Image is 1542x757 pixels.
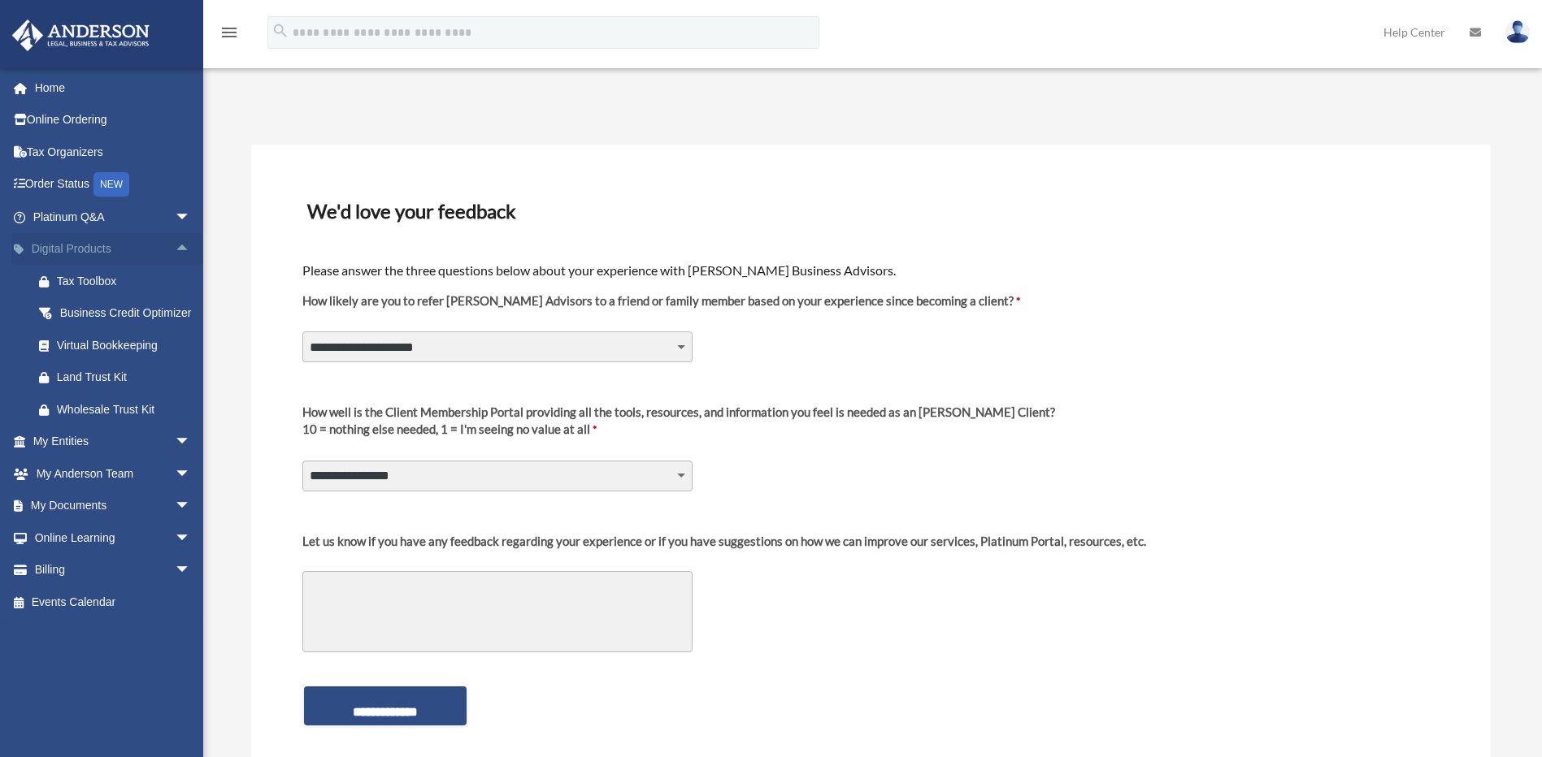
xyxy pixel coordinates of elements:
[271,22,289,40] i: search
[175,233,207,266] span: arrow_drop_up
[301,194,1441,228] h3: We'd love your feedback
[11,136,215,168] a: Tax Organizers
[302,292,1020,322] label: How likely are you to refer [PERSON_NAME] Advisors to a friend or family member based on your exp...
[175,490,207,523] span: arrow_drop_down
[11,490,215,522] a: My Documentsarrow_drop_down
[11,426,215,458] a: My Entitiesarrow_drop_down
[11,71,215,104] a: Home
[23,393,215,426] a: Wholesale Trust Kit
[175,554,207,587] span: arrow_drop_down
[11,457,215,490] a: My Anderson Teamarrow_drop_down
[219,28,239,42] a: menu
[11,521,215,554] a: Online Learningarrow_drop_down
[23,297,215,330] a: Business Credit Optimizer
[11,201,215,233] a: Platinum Q&Aarrow_drop_down
[7,19,154,51] img: Anderson Advisors Platinum Portal
[175,457,207,491] span: arrow_drop_down
[175,426,207,459] span: arrow_drop_down
[302,404,1055,451] label: 10 = nothing else needed, 1 = I'm seeing no value at all
[57,400,195,420] div: Wholesale Trust Kit
[23,329,215,361] a: Virtual Bookkeeping
[23,361,215,394] a: Land Trust Kit
[302,262,1440,279] h4: Please answer the three questions below about your experience with [PERSON_NAME] Business Advisors.
[57,271,195,292] div: Tax Toolbox
[57,303,195,323] div: Business Credit Optimizer
[175,521,207,555] span: arrow_drop_down
[11,168,215,201] a: Order StatusNEW
[219,23,239,42] i: menu
[302,404,1055,421] div: How well is the Client Membership Portal providing all the tools, resources, and information you ...
[23,265,215,297] a: Tax Toolbox
[57,367,195,387] div: Land Trust Kit
[11,233,215,266] a: Digital Productsarrow_drop_up
[93,172,129,197] div: NEW
[302,533,1146,550] div: Let us know if you have any feedback regarding your experience or if you have suggestions on how ...
[57,335,195,356] div: Virtual Bookkeeping
[175,201,207,234] span: arrow_drop_down
[11,586,215,618] a: Events Calendar
[11,554,215,586] a: Billingarrow_drop_down
[11,104,215,136] a: Online Ordering
[1505,20,1530,44] img: User Pic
